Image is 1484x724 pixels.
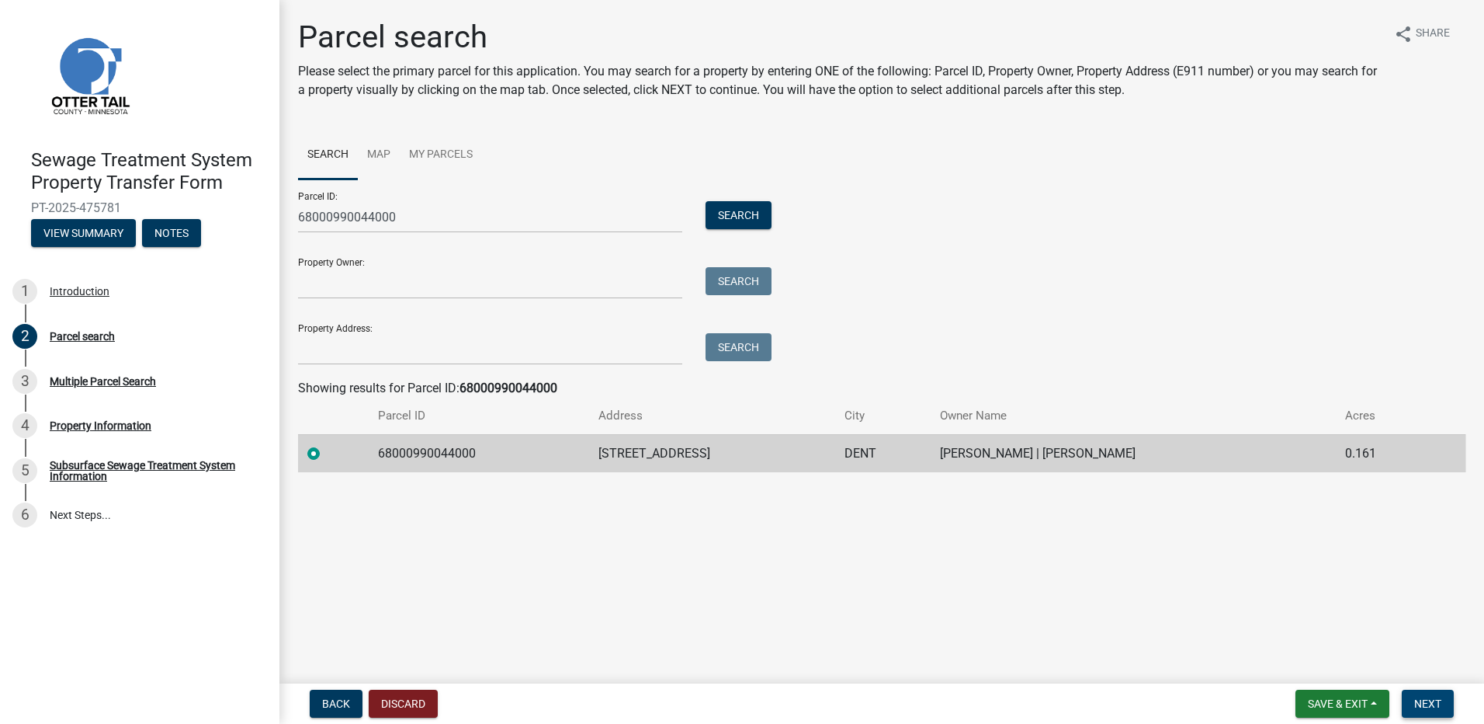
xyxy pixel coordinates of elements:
div: 4 [12,413,37,438]
button: Search [706,267,771,295]
td: 0.161 [1336,434,1430,472]
img: Otter Tail County, Minnesota [31,16,147,133]
td: [STREET_ADDRESS] [589,434,836,472]
th: Address [589,398,836,434]
span: Back [322,698,350,710]
div: Parcel search [50,331,115,342]
div: Subsurface Sewage Treatment System Information [50,460,255,482]
button: Next [1402,690,1454,718]
td: 68000990044000 [369,434,589,472]
a: My Parcels [400,131,482,180]
strong: 68000990044000 [459,381,557,395]
button: Search [706,333,771,361]
div: Showing results for Parcel ID: [298,379,1465,398]
div: Property Information [50,420,151,431]
i: share [1394,25,1413,44]
div: 5 [12,458,37,483]
span: Save & Exit [1308,698,1368,710]
wm-modal-confirm: Notes [142,228,201,240]
button: Save & Exit [1295,690,1389,718]
a: Map [358,131,400,180]
button: Search [706,201,771,229]
p: Please select the primary parcel for this application. You may search for a property by entering ... [298,62,1382,99]
h4: Sewage Treatment System Property Transfer Form [31,149,267,194]
td: [PERSON_NAME] | [PERSON_NAME] [931,434,1336,472]
div: Multiple Parcel Search [50,376,156,387]
div: 6 [12,503,37,527]
h1: Parcel search [298,19,1382,56]
td: DENT [835,434,931,472]
th: Acres [1336,398,1430,434]
span: Share [1416,25,1450,44]
button: Notes [142,219,201,247]
div: 2 [12,324,37,349]
button: Discard [369,690,438,718]
a: Search [298,131,358,180]
span: PT-2025-475781 [31,200,248,215]
div: 1 [12,279,37,304]
wm-modal-confirm: Summary [31,228,136,240]
th: City [835,398,931,434]
div: 3 [12,369,37,394]
div: Introduction [50,286,109,297]
span: Next [1414,698,1441,710]
button: shareShare [1382,19,1462,49]
button: View Summary [31,219,136,247]
button: Back [310,690,362,718]
th: Parcel ID [369,398,589,434]
th: Owner Name [931,398,1336,434]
